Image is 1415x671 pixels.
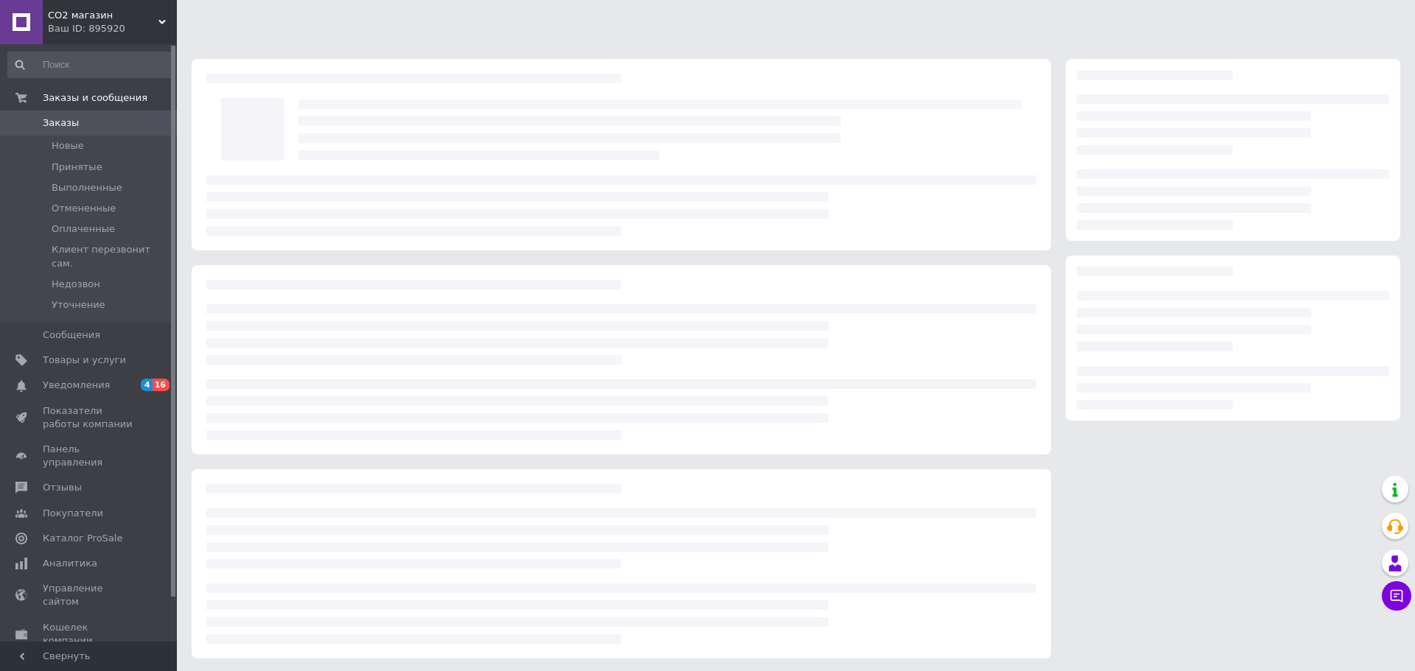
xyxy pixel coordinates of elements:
span: Панель управления [43,443,136,469]
span: Аналитика [43,557,97,570]
span: Новые [52,139,84,152]
span: Сообщения [43,329,100,342]
div: Ваш ID: 895920 [48,22,177,35]
span: Каталог ProSale [43,532,122,545]
span: Недозвон [52,278,100,291]
span: 4 [141,379,153,391]
span: Уведомления [43,379,110,392]
span: Заказы и сообщения [43,91,147,105]
span: Товары и услуги [43,354,126,367]
span: Клиент перезвонит сам. [52,243,172,270]
span: Заказы [43,116,79,130]
span: Управление сайтом [43,582,136,608]
button: Чат с покупателем [1382,581,1411,611]
span: 16 [153,379,170,391]
span: Отзывы [43,481,82,494]
span: Принятые [52,161,102,174]
span: СО2 магазин [48,9,158,22]
span: Кошелек компании [43,621,136,647]
span: Покупатели [43,507,103,520]
input: Поиск [7,52,174,78]
span: Уточнение [52,298,105,312]
span: Отмененные [52,202,116,215]
span: Выполненные [52,181,122,194]
span: Оплаченные [52,222,115,236]
span: Показатели работы компании [43,404,136,431]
